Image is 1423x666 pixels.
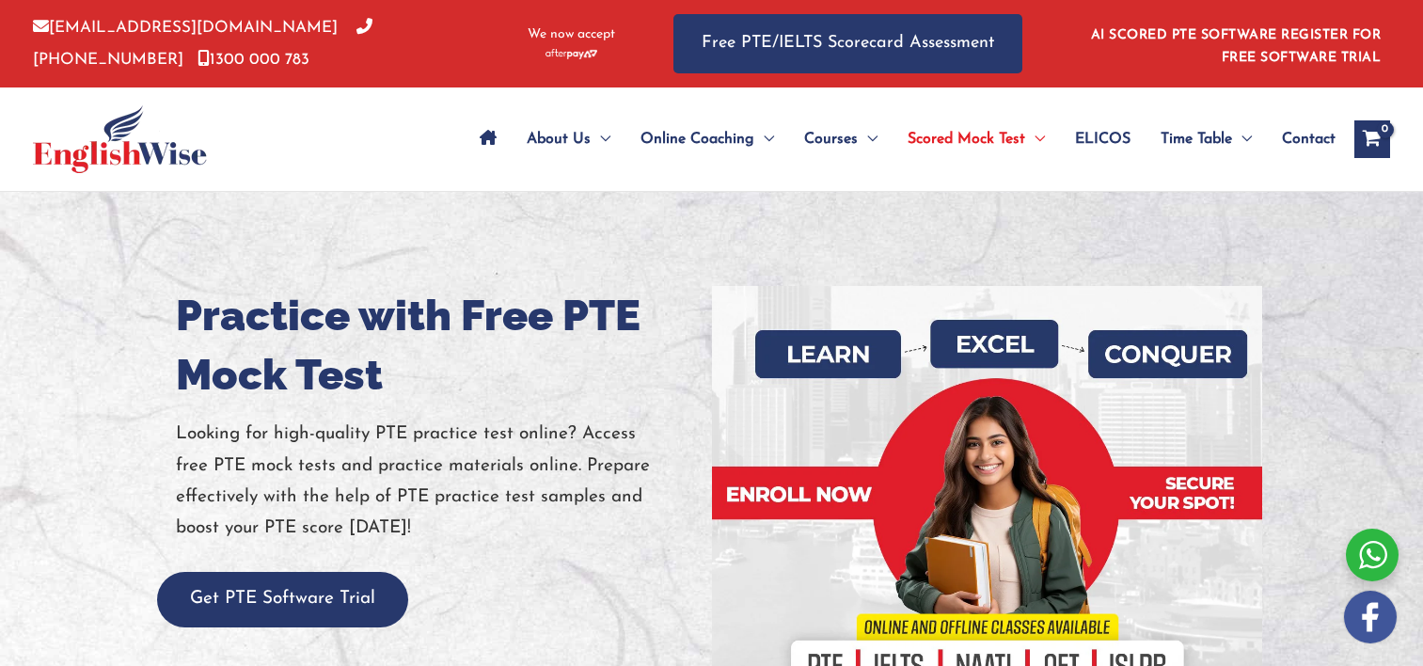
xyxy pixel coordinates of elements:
span: Menu Toggle [1025,106,1045,172]
p: Looking for high-quality PTE practice test online? Access free PTE mock tests and practice materi... [176,419,698,544]
a: [EMAIL_ADDRESS][DOMAIN_NAME] [33,20,338,36]
button: Get PTE Software Trial [157,572,408,627]
a: Online CoachingMenu Toggle [625,106,789,172]
span: Scored Mock Test [908,106,1025,172]
h1: Practice with Free PTE Mock Test [176,286,698,404]
span: Menu Toggle [858,106,878,172]
img: cropped-ew-logo [33,105,207,173]
span: Menu Toggle [1232,106,1252,172]
span: Menu Toggle [591,106,610,172]
img: white-facebook.png [1344,591,1397,643]
a: View Shopping Cart, empty [1354,120,1390,158]
img: Afterpay-Logo [545,49,597,59]
span: We now accept [528,25,615,44]
a: Contact [1267,106,1336,172]
a: About UsMenu Toggle [512,106,625,172]
span: Contact [1282,106,1336,172]
span: Online Coaching [640,106,754,172]
span: Time Table [1161,106,1232,172]
a: Time TableMenu Toggle [1146,106,1267,172]
a: AI SCORED PTE SOFTWARE REGISTER FOR FREE SOFTWARE TRIAL [1091,28,1382,65]
a: Get PTE Software Trial [157,590,408,608]
nav: Site Navigation: Main Menu [465,106,1336,172]
a: Scored Mock TestMenu Toggle [893,106,1060,172]
a: CoursesMenu Toggle [789,106,893,172]
a: Free PTE/IELTS Scorecard Assessment [673,14,1022,73]
a: ELICOS [1060,106,1146,172]
span: ELICOS [1075,106,1130,172]
a: 1300 000 783 [198,52,309,68]
a: [PHONE_NUMBER] [33,20,372,67]
span: Courses [804,106,858,172]
aside: Header Widget 1 [1080,13,1390,74]
span: About Us [527,106,591,172]
span: Menu Toggle [754,106,774,172]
